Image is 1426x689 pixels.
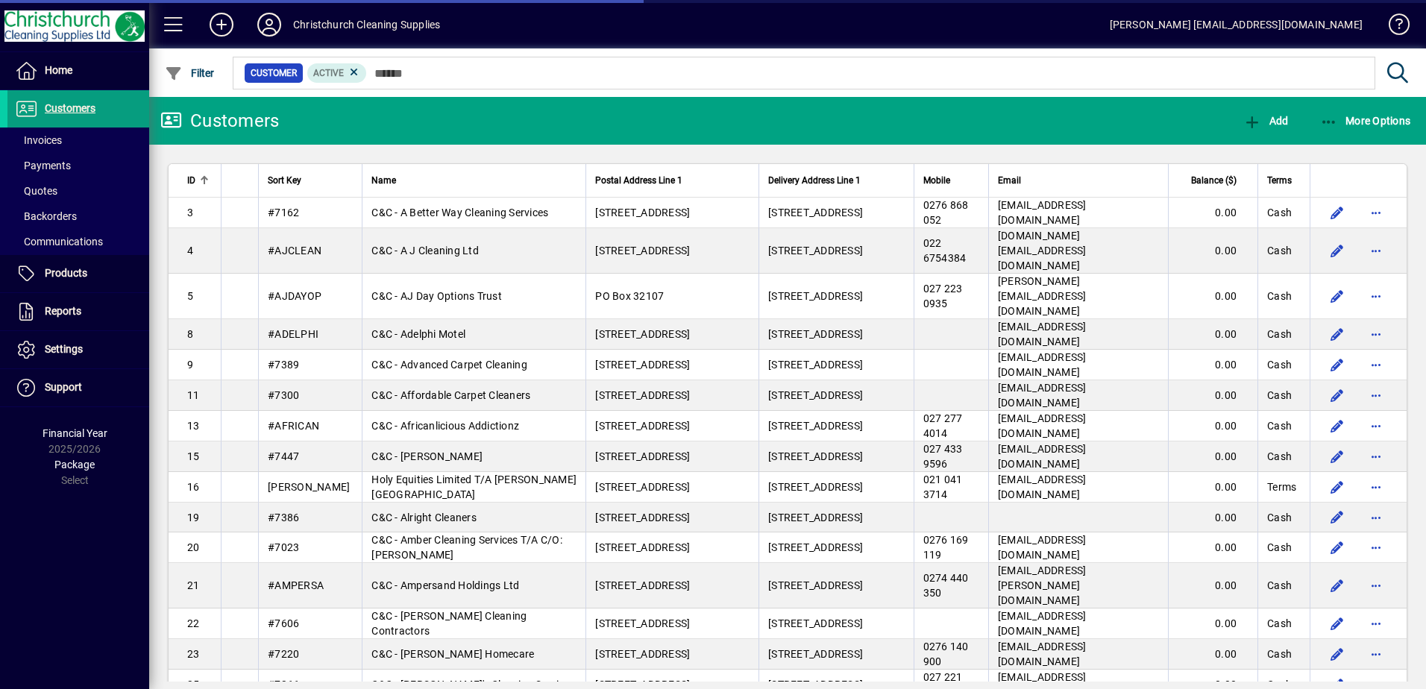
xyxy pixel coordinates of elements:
[595,420,690,432] span: [STREET_ADDRESS]
[371,172,577,189] div: Name
[187,389,200,401] span: 11
[1364,535,1388,559] button: More options
[1316,107,1415,134] button: More Options
[1364,611,1388,635] button: More options
[187,245,193,257] span: 4
[998,412,1087,439] span: [EMAIL_ADDRESS][DOMAIN_NAME]
[7,331,149,368] a: Settings
[1325,383,1349,407] button: Edit
[187,290,193,302] span: 5
[187,648,200,660] span: 23
[1191,172,1237,189] span: Balance ($)
[268,617,299,629] span: #7606
[45,267,87,279] span: Products
[998,564,1087,606] span: [EMAIL_ADDRESS][PERSON_NAME][DOMAIN_NAME]
[268,481,350,493] span: [PERSON_NAME]
[768,450,863,462] span: [STREET_ADDRESS]
[595,245,690,257] span: [STREET_ADDRESS]
[998,474,1087,500] span: [EMAIL_ADDRESS][DOMAIN_NAME]
[1325,353,1349,377] button: Edit
[1325,573,1349,597] button: Edit
[161,60,219,86] button: Filter
[371,534,562,561] span: C&C - Amber Cleaning Services T/A C/O: [PERSON_NAME]
[187,207,193,218] span: 3
[595,617,690,629] span: [STREET_ADDRESS]
[268,359,299,371] span: #7389
[923,199,969,226] span: 0276 868 052
[187,481,200,493] span: 16
[7,52,149,89] a: Home
[245,11,293,38] button: Profile
[1325,239,1349,262] button: Edit
[923,172,979,189] div: Mobile
[768,389,863,401] span: [STREET_ADDRESS]
[998,275,1087,317] span: [PERSON_NAME][EMAIL_ADDRESS][DOMAIN_NAME]
[45,343,83,355] span: Settings
[595,389,690,401] span: [STREET_ADDRESS]
[1168,441,1257,472] td: 0.00
[998,382,1087,409] span: [EMAIL_ADDRESS][DOMAIN_NAME]
[1267,243,1292,258] span: Cash
[268,328,318,340] span: #ADELPHI
[595,648,690,660] span: [STREET_ADDRESS]
[923,534,969,561] span: 0276 169 119
[998,641,1087,667] span: [EMAIL_ADDRESS][DOMAIN_NAME]
[1267,327,1292,342] span: Cash
[1267,388,1292,403] span: Cash
[293,13,440,37] div: Christchurch Cleaning Supplies
[371,389,530,401] span: C&C - Affordable Carpet Cleaners
[268,172,301,189] span: Sort Key
[371,474,577,500] span: Holy Equities Limited T/A [PERSON_NAME][GEOGRAPHIC_DATA]
[371,579,519,591] span: C&C - Ampersand Holdings Ltd
[371,290,502,302] span: C&C - AJ Day Options Trust
[1240,107,1292,134] button: Add
[45,64,72,76] span: Home
[768,481,863,493] span: [STREET_ADDRESS]
[1168,472,1257,503] td: 0.00
[1267,578,1292,593] span: Cash
[1364,383,1388,407] button: More options
[1364,475,1388,499] button: More options
[595,328,690,340] span: [STREET_ADDRESS]
[371,207,548,218] span: C&C - A Better Way Cleaning Services
[1325,506,1349,529] button: Edit
[7,229,149,254] a: Communications
[595,207,690,218] span: [STREET_ADDRESS]
[7,369,149,406] a: Support
[1364,506,1388,529] button: More options
[595,541,690,553] span: [STREET_ADDRESS]
[7,293,149,330] a: Reports
[768,648,863,660] span: [STREET_ADDRESS]
[768,245,863,257] span: [STREET_ADDRESS]
[923,443,963,470] span: 027 433 9596
[923,172,950,189] span: Mobile
[1168,350,1257,380] td: 0.00
[187,579,200,591] span: 21
[1364,201,1388,224] button: More options
[923,237,967,264] span: 022 6754384
[1267,357,1292,372] span: Cash
[1267,449,1292,464] span: Cash
[1267,510,1292,525] span: Cash
[1364,353,1388,377] button: More options
[268,207,299,218] span: #7162
[45,102,95,114] span: Customers
[187,172,195,189] span: ID
[1364,642,1388,666] button: More options
[268,290,321,302] span: #AJDAYOP
[15,236,103,248] span: Communications
[371,512,477,523] span: C&C - Alright Cleaners
[165,67,215,79] span: Filter
[307,63,367,83] mat-chip: Activation Status: Active
[998,351,1087,378] span: [EMAIL_ADDRESS][DOMAIN_NAME]
[268,512,299,523] span: #7386
[768,290,863,302] span: [STREET_ADDRESS]
[7,153,149,178] a: Payments
[1168,608,1257,639] td: 0.00
[923,474,963,500] span: 021 041 3714
[768,579,863,591] span: [STREET_ADDRESS]
[923,641,969,667] span: 0276 140 900
[595,359,690,371] span: [STREET_ADDRESS]
[187,420,200,432] span: 13
[1168,639,1257,670] td: 0.00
